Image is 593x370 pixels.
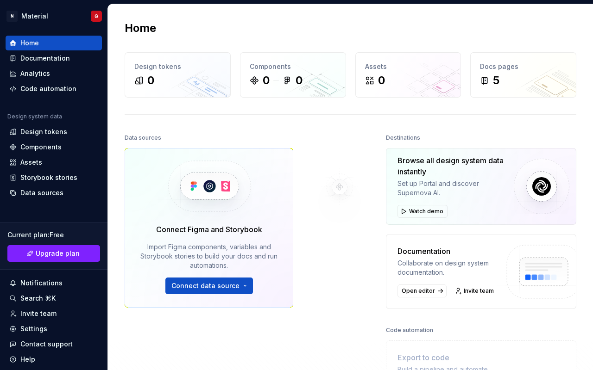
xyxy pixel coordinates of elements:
div: 5 [493,73,499,88]
span: Upgrade plan [36,249,80,258]
div: Browse all design system data instantly [397,155,506,177]
span: Connect data source [171,281,240,290]
div: Code automation [386,324,433,337]
button: NMaterialG [2,6,106,26]
div: Current plan : Free [7,230,100,240]
div: Collaborate on design system documentation. [397,259,498,277]
div: 0 [147,73,154,88]
a: Analytics [6,66,102,81]
a: Storybook stories [6,170,102,185]
div: Documentation [397,246,498,257]
a: Documentation [6,51,102,66]
span: Open editor [402,287,435,295]
div: 0 [263,73,270,88]
div: Notifications [20,278,63,288]
div: Search ⌘K [20,294,56,303]
div: Storybook stories [20,173,77,182]
button: Contact support [6,337,102,351]
a: Settings [6,321,102,336]
div: Destinations [386,131,420,144]
div: G [95,12,98,20]
div: Settings [20,324,47,333]
div: 0 [296,73,303,88]
div: Invite team [20,309,57,318]
div: Contact support [20,339,73,349]
div: Data sources [20,188,63,197]
div: Design tokens [134,62,221,71]
button: Connect data source [165,277,253,294]
button: Search ⌘K [6,291,102,306]
a: Docs pages5 [470,52,576,98]
span: Watch demo [409,208,443,215]
div: Documentation [20,54,70,63]
div: Design tokens [20,127,67,136]
div: Export to code [397,352,498,363]
a: Upgrade plan [7,245,100,262]
a: Home [6,36,102,50]
div: Code automation [20,84,76,93]
button: Notifications [6,276,102,290]
div: 0 [378,73,385,88]
a: Code automation [6,81,102,96]
button: Help [6,352,102,367]
a: Components [6,140,102,154]
a: Invite team [6,306,102,321]
a: Invite team [452,284,498,297]
a: Design tokens [6,124,102,139]
div: Analytics [20,69,50,78]
h2: Home [125,21,156,36]
div: Set up Portal and discover Supernova AI. [397,179,506,197]
span: Invite team [464,287,494,295]
a: Design tokens0 [125,52,231,98]
div: Data sources [125,131,161,144]
div: Components [250,62,336,71]
div: Material [21,12,48,21]
div: Help [20,355,35,364]
a: Open editor [397,284,447,297]
a: Data sources [6,185,102,200]
div: Assets [20,158,42,167]
a: Assets0 [355,52,461,98]
button: Watch demo [397,205,448,218]
div: Design system data [7,113,62,120]
div: Home [20,38,39,48]
div: Docs pages [480,62,567,71]
div: Components [20,142,62,152]
div: Import Figma components, variables and Storybook stories to build your docs and run automations. [138,242,280,270]
a: Components00 [240,52,346,98]
div: Connect Figma and Storybook [156,224,262,235]
div: Assets [365,62,452,71]
div: N [6,11,18,22]
a: Assets [6,155,102,170]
